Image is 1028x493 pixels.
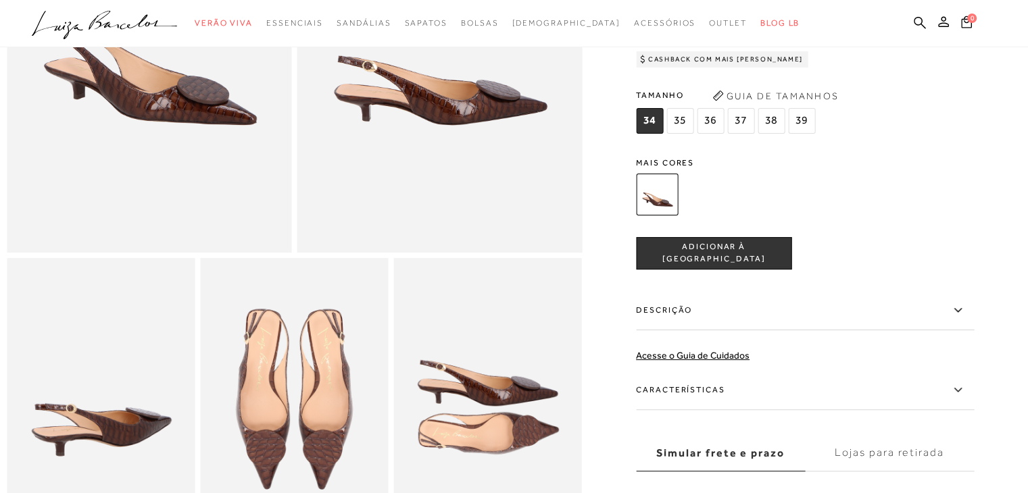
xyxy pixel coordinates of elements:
[805,435,974,471] label: Lojas para retirada
[461,18,499,28] span: Bolsas
[760,11,800,36] a: BLOG LB
[636,435,805,471] label: Simular frete e prazo
[636,350,750,361] a: Acesse o Guia de Cuidados
[788,108,815,134] span: 39
[636,108,663,134] span: 34
[266,18,323,28] span: Essenciais
[967,14,977,23] span: 0
[461,11,499,36] a: noSubCategoriesText
[404,18,447,28] span: Sapatos
[760,18,800,28] span: BLOG LB
[957,15,976,33] button: 0
[758,108,785,134] span: 38
[337,18,391,28] span: Sandálias
[512,11,620,36] a: noSubCategoriesText
[512,18,620,28] span: [DEMOGRAPHIC_DATA]
[195,11,253,36] a: noSubCategoriesText
[634,11,695,36] a: noSubCategoriesText
[636,159,974,167] span: Mais cores
[727,108,754,134] span: 37
[709,18,747,28] span: Outlet
[266,11,323,36] a: noSubCategoriesText
[404,11,447,36] a: noSubCategoriesText
[636,174,678,215] img: SCARPIN SLINGBACK EM VERNIZ CROCO CAFÉ COM SALTO BAIXO
[636,371,974,410] label: Características
[636,291,974,330] label: Descrição
[637,241,791,265] span: ADICIONAR À [GEOGRAPHIC_DATA]
[636,85,818,105] span: Tamanho
[709,11,747,36] a: noSubCategoriesText
[195,18,253,28] span: Verão Viva
[636,237,791,269] button: ADICIONAR À [GEOGRAPHIC_DATA]
[697,108,724,134] span: 36
[708,85,843,107] button: Guia de Tamanhos
[337,11,391,36] a: noSubCategoriesText
[636,51,808,68] div: Cashback com Mais [PERSON_NAME]
[666,108,693,134] span: 35
[634,18,695,28] span: Acessórios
